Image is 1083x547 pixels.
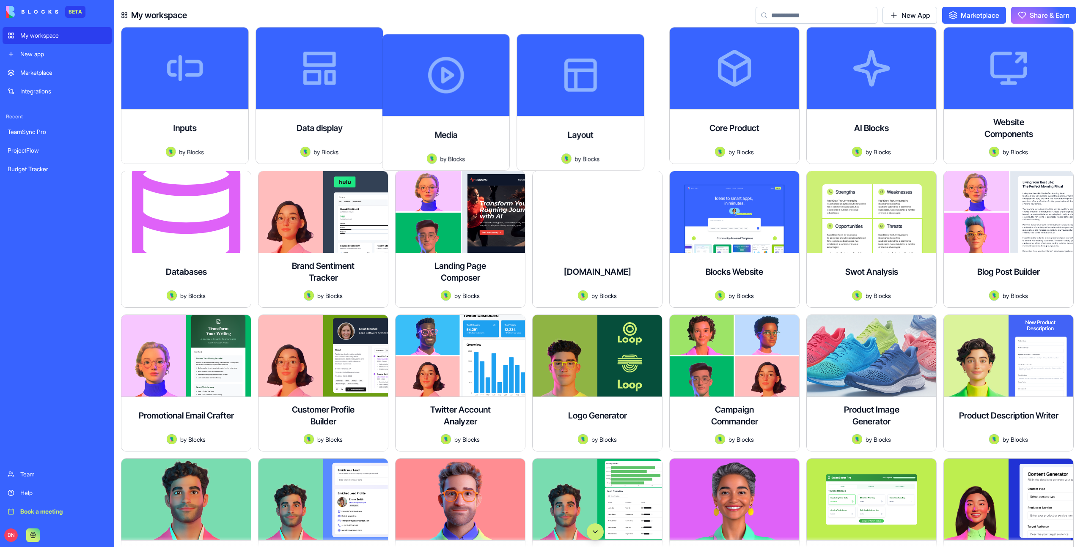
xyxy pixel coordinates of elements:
span: Blocks [1011,435,1028,444]
img: Avatar [167,290,177,301]
a: New app [3,46,112,63]
span: Blocks [583,154,599,163]
a: DatabasesAvatarbyBlocks [121,171,251,308]
img: Avatar [989,434,999,444]
a: Budget Tracker [3,161,112,178]
div: My workspace [20,31,107,40]
a: Website ComponentsAvatarbyBlocks [943,27,1074,164]
a: Twitter Account AnalyzerAvatarbyBlocks [395,315,525,451]
img: Avatar [304,434,314,444]
div: TeamSync Pro [8,128,107,136]
div: Integrations [20,87,107,96]
a: Blocks WebsiteAvatarbyBlocks [669,171,800,308]
span: by [1003,291,1009,300]
img: Avatar [441,290,451,301]
span: by [574,154,581,163]
span: by [728,435,735,444]
a: InputsAvatarbyBlocks [121,27,251,164]
div: Book a meeting [20,507,107,516]
a: Product Image GeneratorAvatarbyBlocks [806,315,937,451]
span: by [1003,148,1009,156]
h4: Promotional Email Crafter [139,410,234,421]
a: AI BlocksAvatarbyBlocks [806,27,937,164]
img: Avatar [441,434,451,444]
h4: Media [434,129,457,141]
a: Product Description WriterAvatarbyBlocks [943,315,1074,451]
span: Blocks [874,435,891,444]
h4: Brand Sentiment Tracker [289,260,357,284]
h4: Blocks Website [706,266,763,278]
img: Avatar [304,290,314,301]
span: Blocks [599,291,617,300]
h4: Website Components [975,116,1042,140]
a: Team [3,466,112,483]
span: by [313,148,320,156]
a: Swot AnalysisAvatarbyBlocks [806,171,937,308]
h4: Product Image Generator [838,404,905,427]
a: New App [882,7,937,24]
span: by [728,148,735,156]
img: Avatar [578,290,588,301]
h4: Inputs [173,122,197,134]
h4: AI Blocks [854,122,889,134]
a: Marketplace [3,64,112,81]
a: [DOMAIN_NAME]AvatarbyBlocks [532,171,662,308]
span: by [454,435,461,444]
span: by [1003,435,1009,444]
img: Avatar [166,147,176,157]
span: Blocks [188,435,206,444]
img: Avatar [989,147,999,157]
div: Marketplace [20,68,107,77]
a: Customer Profile BuilderAvatarbyBlocks [258,315,388,451]
h4: Data display [297,122,343,134]
span: by [180,291,187,300]
img: Avatar [715,290,725,301]
div: Budget Tracker [8,165,107,173]
span: by [454,291,461,300]
img: Avatar [852,434,862,444]
a: ProjectFlow [3,142,112,159]
div: ProjectFlow [8,146,107,155]
a: Promotional Email CrafterAvatarbyBlocks [121,315,251,451]
h4: Layout [568,129,594,141]
a: Marketplace [942,7,1006,24]
span: Blocks [325,435,343,444]
a: Blog Post BuilderAvatarbyBlocks [943,171,1074,308]
a: Brand Sentiment TrackerAvatarbyBlocks [258,171,388,308]
span: DN [4,528,18,542]
span: Blocks [874,291,891,300]
a: Help [3,484,112,501]
a: BETA [6,6,85,18]
span: by [591,291,598,300]
div: New app [20,50,107,58]
h4: Logo Generator [568,410,627,421]
span: Blocks [322,148,338,156]
button: Scroll to bottom [587,523,604,540]
span: by [866,291,872,300]
span: Blocks [325,291,343,300]
button: Share & Earn [1011,7,1076,24]
h4: Twitter Account Analyzer [426,404,494,427]
span: by [866,148,872,156]
span: Blocks [874,148,891,156]
span: Blocks [1011,291,1028,300]
h4: Swot Analysis [845,266,898,278]
h4: Core Product [709,122,759,134]
h4: [DOMAIN_NAME] [564,266,631,278]
span: Blocks [462,291,480,300]
a: Landing Page ComposerAvatarbyBlocks [395,171,525,308]
a: MediaAvatarbyBlocks [395,27,525,164]
span: by [866,435,872,444]
a: Book a meeting [3,503,112,520]
span: Blocks [462,435,480,444]
img: Avatar [300,147,311,157]
span: Blocks [448,154,465,163]
span: Blocks [1011,148,1028,156]
div: BETA [65,6,85,18]
a: Core ProductAvatarbyBlocks [669,27,800,164]
span: Share & Earn [1030,10,1069,20]
span: by [317,435,324,444]
a: Data displayAvatarbyBlocks [258,27,388,164]
span: Blocks [737,435,754,444]
a: TeamSync Pro [3,123,112,140]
